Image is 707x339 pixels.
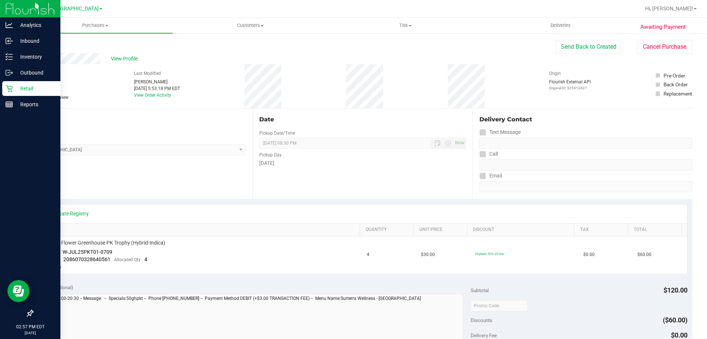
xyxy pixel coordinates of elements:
label: Pickup Date/Time [259,130,295,136]
inline-svg: Analytics [6,21,13,29]
label: Pickup Day [259,152,282,158]
span: Customers [173,22,327,29]
span: ($60.00) [663,316,687,324]
div: Pre-Order [664,72,685,79]
span: [GEOGRAPHIC_DATA] [48,6,99,12]
a: Customers [173,18,328,33]
inline-svg: Outbound [6,69,13,76]
div: [PERSON_NAME] [134,79,180,85]
span: W-JUL25PKT01-0709 [63,249,112,255]
a: Tax [580,227,625,233]
button: Cancel Purchase [637,40,692,54]
span: $0.00 [583,251,595,258]
span: Deliveries [541,22,581,29]
inline-svg: Retail [6,85,13,92]
iframe: Resource center [7,280,29,302]
p: Inventory [13,52,57,61]
p: Original ID: 325410427 [549,85,591,91]
div: Date [259,115,465,124]
span: Awaiting Payment [640,23,686,31]
span: $120.00 [664,286,687,294]
label: Last Modified [134,70,161,77]
span: View Profile [111,55,140,63]
input: Promo Code [471,300,528,311]
p: Reports [13,100,57,109]
label: Call [479,149,498,159]
a: View State Registry [45,210,89,217]
div: [DATE] [259,159,465,167]
p: [DATE] [3,330,57,336]
a: Unit Price [419,227,464,233]
inline-svg: Inventory [6,53,13,60]
div: Replacement [664,90,692,97]
div: Delivery Contact [479,115,692,124]
div: Location [32,115,246,124]
span: Purchases [18,22,173,29]
span: FD 3.5g Flower Greenhouse PK Trophy (Hybrid-Indica) [42,239,165,246]
a: Deliveries [483,18,638,33]
div: [DATE] 5:53:18 PM EDT [134,85,180,92]
span: Hi, [PERSON_NAME]! [645,6,693,11]
p: Inbound [13,37,57,45]
a: SKU [43,227,357,233]
a: Total [634,227,679,233]
a: Discount [473,227,571,233]
a: View Order Activity [134,93,171,98]
span: 2086070328640561 [63,256,110,262]
span: 50ghpkt: 50% off line [475,252,504,256]
p: Analytics [13,21,57,30]
span: $60.00 [637,251,651,258]
span: 4 [144,256,147,262]
span: Tills [328,22,482,29]
p: Retail [13,84,57,93]
label: Origin [549,70,561,77]
span: Allocated Qty [114,257,141,262]
div: Flourish External API [549,79,591,91]
a: Purchases [18,18,173,33]
div: Back Order [664,81,688,88]
p: Outbound [13,68,57,77]
a: Quantity [366,227,411,233]
label: Email [479,170,502,181]
input: Format: (999) 999-9999 [479,159,692,170]
span: Delivery Fee [471,332,497,338]
input: Format: (999) 999-9999 [479,138,692,149]
inline-svg: Reports [6,101,13,108]
span: $0.00 [671,331,687,339]
span: Discounts [471,314,492,327]
span: 4 [367,251,369,258]
span: Subtotal [471,287,489,293]
p: 02:57 PM EDT [3,324,57,330]
span: $30.00 [421,251,435,258]
label: Text Message [479,127,521,138]
a: Tills [328,18,483,33]
button: Send Back to Created [556,40,621,54]
inline-svg: Inbound [6,37,13,45]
